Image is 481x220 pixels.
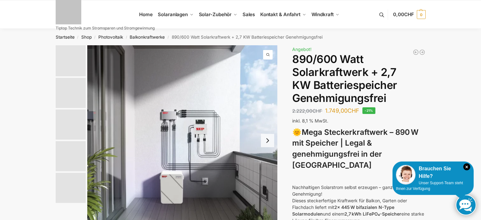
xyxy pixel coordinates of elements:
bdi: 2.222,00 [292,108,322,114]
span: Unser Support-Team steht Ihnen zur Verfügung [396,181,463,191]
strong: 2,7 kWh LiFePO₄-Speicher [344,211,401,217]
a: 0,00CHF 0 [393,5,425,24]
a: Solaranlagen [155,0,196,29]
a: Kontakt & Anfahrt [257,0,309,29]
a: Balkonkraftwerk 405/600 Watt erweiterbar [413,49,419,55]
span: CHF [348,107,359,114]
span: / [165,35,171,40]
a: Shop [81,35,92,40]
a: Startseite [56,35,75,40]
span: / [123,35,130,40]
a: Balkonkraftwerk 890 Watt Solarmodulleistung mit 2kW/h Zendure Speicher [419,49,425,55]
a: Balkonkraftwerke [130,35,165,40]
strong: 2x 445 W bifazialen N-Type Solarmodulen [292,204,394,217]
strong: Mega Steckerkraftwerk – 890 W mit Speicher | Legal & genehmigungsfrei in der [GEOGRAPHIC_DATA] [292,128,418,170]
span: CHF [404,11,414,17]
p: Tiptop Technik zum Stromsparen und Stromgewinnung [56,26,155,30]
img: Balkonkraftwerk mit 2,7kw Speicher [56,78,86,108]
span: Angebot! [292,47,311,52]
span: Sales [243,11,255,17]
img: BDS1000 [56,141,86,171]
img: Balkonkraftwerk mit 2,7kw Speicher [56,45,86,76]
span: / [92,35,98,40]
span: inkl. 8,1 % MwSt. [292,118,328,123]
div: Brauchen Sie Hilfe? [396,165,470,180]
span: Solaranlagen [158,11,188,17]
a: Windkraft [309,0,342,29]
span: Kontakt & Anfahrt [260,11,300,17]
span: 0 [417,10,426,19]
bdi: 1.749,00 [325,107,359,114]
span: Solar-Zubehör [199,11,232,17]
nav: Breadcrumb [44,29,437,45]
img: Bificial im Vergleich zu billig Modulen [56,110,86,140]
span: Windkraft [311,11,334,17]
span: CHF [312,108,322,114]
span: 0,00 [393,11,414,17]
a: Solar-Zubehör [196,0,240,29]
a: Photovoltaik [98,35,123,40]
img: Customer service [396,165,416,185]
h3: 🌞 [292,127,425,171]
img: Bificial 30 % mehr Leistung [56,173,86,203]
button: Next slide [261,134,274,147]
span: / [75,35,81,40]
a: Sales [240,0,257,29]
h1: 890/600 Watt Solarkraftwerk + 2,7 KW Batteriespeicher Genehmigungsfrei [292,53,425,104]
i: Schließen [463,163,470,170]
span: -21% [362,107,375,114]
